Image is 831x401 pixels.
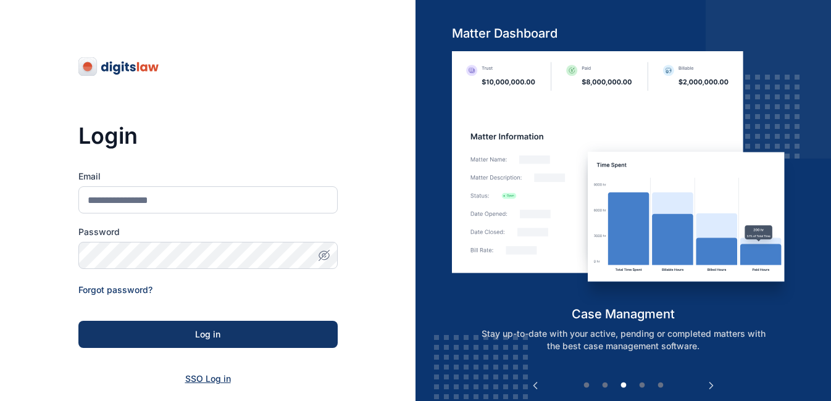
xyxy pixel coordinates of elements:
[78,170,338,183] label: Email
[636,379,648,392] button: 4
[452,25,795,42] h5: Matter Dashboard
[617,379,630,392] button: 3
[452,51,795,305] img: case-management
[78,321,338,348] button: Log in
[705,379,717,392] button: Next
[78,226,338,238] label: Password
[78,284,152,295] a: Forgot password?
[599,379,611,392] button: 2
[185,373,231,384] a: SSO Log in
[580,379,593,392] button: 1
[654,379,667,392] button: 5
[529,379,541,392] button: Previous
[78,57,160,76] img: digitslaw-logo
[98,328,318,341] div: Log in
[466,328,782,352] p: Stay up-to-date with your active, pending or completed matters with the best case management soft...
[78,123,338,148] h3: Login
[452,305,795,323] h5: case managment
